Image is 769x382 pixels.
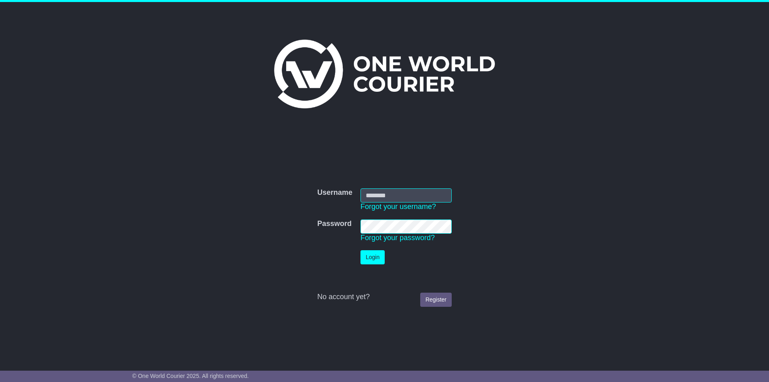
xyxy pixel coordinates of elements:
a: Forgot your password? [360,234,435,242]
div: No account yet? [317,293,452,302]
button: Login [360,250,385,264]
a: Register [420,293,452,307]
span: © One World Courier 2025. All rights reserved. [132,373,249,379]
a: Forgot your username? [360,203,436,211]
img: One World [274,40,495,108]
label: Password [317,219,352,228]
label: Username [317,188,352,197]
